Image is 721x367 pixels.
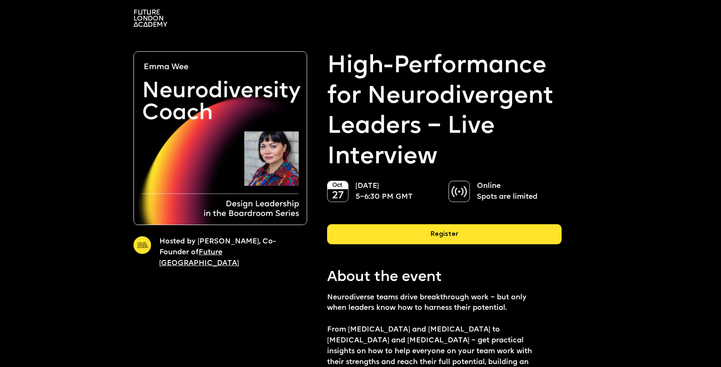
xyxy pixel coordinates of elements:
[159,236,292,269] p: Hosted by [PERSON_NAME], Co-Founder of
[134,236,151,254] img: A yellow circle with Future London Academy logo
[327,51,562,172] strong: High-Performance for Neurodivergent Leaders – Live Interview
[477,181,553,202] p: Online Spots are limited
[327,224,562,244] div: Register
[327,268,562,288] p: About the event
[327,224,562,251] a: Register
[355,181,432,202] p: [DATE] 5–6:30 PM GMT
[159,249,239,267] a: Future [GEOGRAPHIC_DATA]
[134,10,167,27] img: A logo saying in 3 lines: Future London Academy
